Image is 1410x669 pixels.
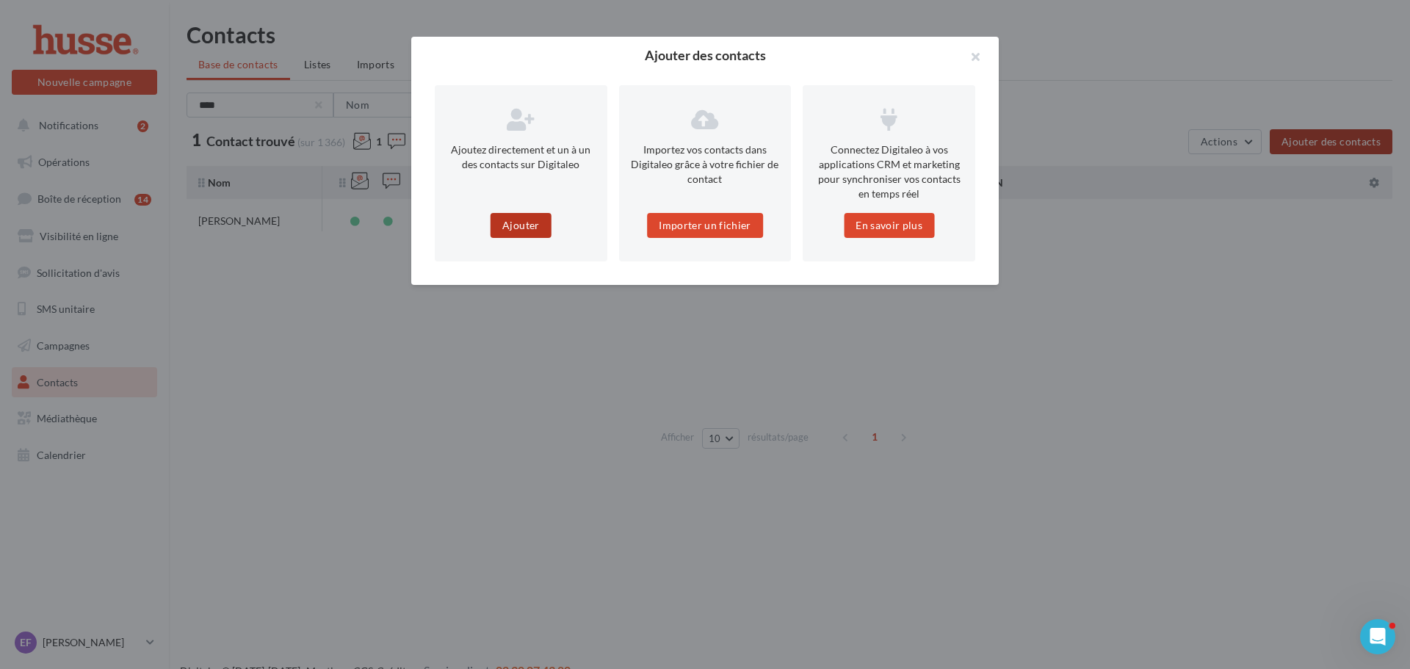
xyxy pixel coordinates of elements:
[844,213,934,238] button: En savoir plus
[491,213,551,238] button: Ajouter
[1360,619,1395,654] iframe: Intercom live chat
[631,142,780,187] p: Importez vos contacts dans Digitaleo grâce à votre fichier de contact
[647,213,763,238] button: Importer un fichier
[814,142,963,201] p: Connectez Digitaleo à vos applications CRM et marketing pour synchroniser vos contacts en temps réel
[446,142,596,172] p: Ajoutez directement et un à un des contacts sur Digitaleo
[435,48,975,62] h2: Ajouter des contacts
